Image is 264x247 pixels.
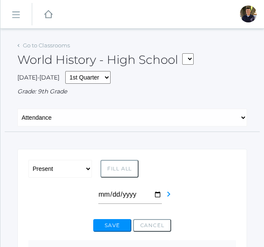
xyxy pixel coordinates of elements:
[17,74,59,81] span: [DATE]-[DATE]
[23,42,70,49] a: Go to Classrooms
[164,193,174,201] a: chevron_right
[240,5,257,22] div: Richard Lepage
[133,219,171,232] button: Cancel
[17,53,194,67] h2: World History - High School
[100,160,139,178] button: Fill All
[164,189,174,199] i: chevron_right
[17,87,247,96] div: Grade: 9th Grade
[93,219,131,232] button: Save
